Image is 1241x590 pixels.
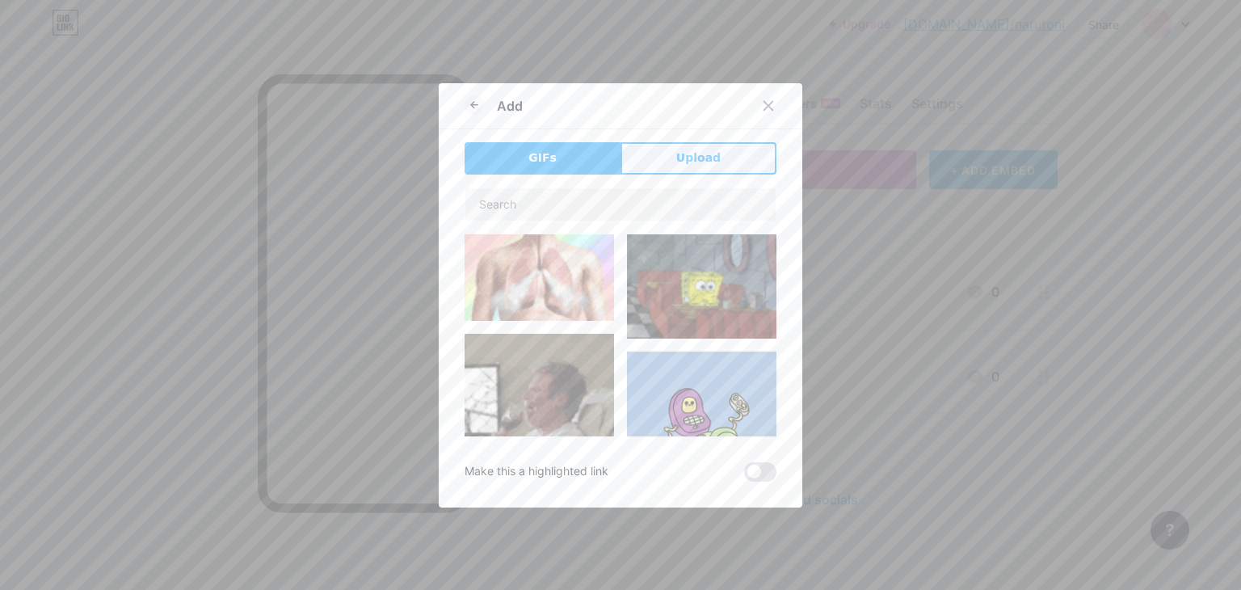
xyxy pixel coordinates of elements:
[465,142,620,175] button: GIFs
[465,462,608,482] div: Make this a highlighted link
[465,234,614,321] img: Gihpy
[465,334,614,483] img: Gihpy
[497,96,523,116] div: Add
[627,352,776,501] img: Gihpy
[676,150,721,166] span: Upload
[627,234,776,339] img: Gihpy
[465,188,776,221] input: Search
[528,150,557,166] span: GIFs
[620,142,776,175] button: Upload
